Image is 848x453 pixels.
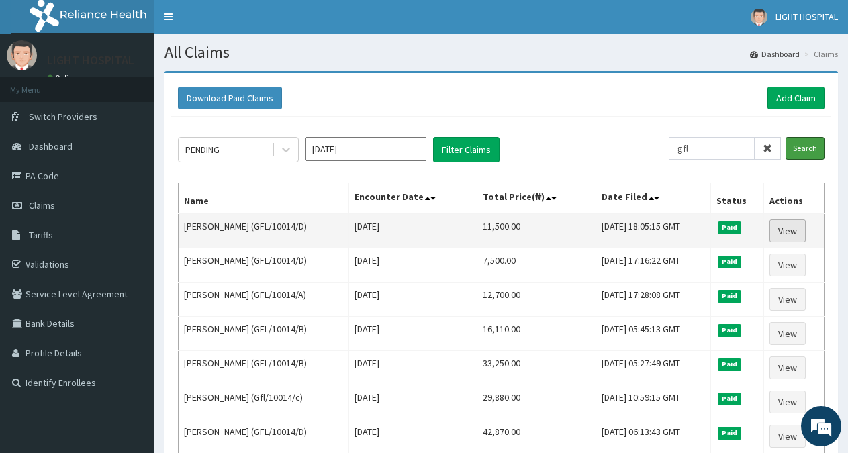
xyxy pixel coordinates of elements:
div: Chat with us now [70,75,226,93]
span: Paid [718,221,742,234]
a: Dashboard [750,48,800,60]
td: [PERSON_NAME] (GFL/10014/D) [179,248,349,283]
a: View [769,219,806,242]
span: We're online! [78,139,185,274]
span: Paid [718,324,742,336]
th: Status [710,183,763,214]
img: User Image [751,9,767,26]
a: View [769,322,806,345]
th: Encounter Date [349,183,477,214]
td: [DATE] 10:59:15 GMT [596,385,711,419]
a: View [769,391,806,413]
span: Paid [718,290,742,302]
a: View [769,254,806,276]
td: 7,500.00 [477,248,596,283]
td: 12,700.00 [477,283,596,317]
td: 16,110.00 [477,317,596,351]
span: Paid [718,358,742,370]
span: Paid [718,427,742,439]
button: Download Paid Claims [178,87,282,109]
th: Actions [763,183,824,214]
td: [DATE] [349,248,477,283]
span: Paid [718,393,742,405]
a: Add Claim [767,87,825,109]
span: Dashboard [29,140,73,152]
td: [DATE] 05:45:13 GMT [596,317,711,351]
th: Date Filed [596,183,711,214]
input: Search by HMO ID [669,137,755,160]
td: 33,250.00 [477,351,596,385]
td: 29,880.00 [477,385,596,419]
td: [DATE] [349,317,477,351]
span: LIGHT HOSPITAL [775,11,838,23]
th: Name [179,183,349,214]
h1: All Claims [164,44,838,61]
div: Minimize live chat window [220,7,252,39]
td: [DATE] [349,283,477,317]
th: Total Price(₦) [477,183,596,214]
span: Tariffs [29,229,53,241]
input: Select Month and Year [305,137,426,161]
textarea: Type your message and hit 'Enter' [7,307,256,354]
td: 11,500.00 [477,213,596,248]
img: User Image [7,40,37,70]
td: [PERSON_NAME] (Gfl/10014/c) [179,385,349,419]
li: Claims [801,48,838,60]
td: [PERSON_NAME] (GFL/10014/A) [179,283,349,317]
a: View [769,288,806,311]
td: [DATE] 18:05:15 GMT [596,213,711,248]
span: Claims [29,199,55,211]
span: Paid [718,256,742,268]
span: Switch Providers [29,111,97,123]
a: View [769,425,806,448]
td: [PERSON_NAME] (GFL/10014/B) [179,351,349,385]
td: [DATE] 17:28:08 GMT [596,283,711,317]
td: [PERSON_NAME] (GFL/10014/B) [179,317,349,351]
td: [DATE] 05:27:49 GMT [596,351,711,385]
div: PENDING [185,143,220,156]
td: [PERSON_NAME] (GFL/10014/D) [179,213,349,248]
a: View [769,356,806,379]
td: [DATE] 17:16:22 GMT [596,248,711,283]
p: LIGHT HOSPITAL [47,54,134,66]
img: d_794563401_company_1708531726252_794563401 [25,67,54,101]
td: [DATE] [349,213,477,248]
td: [DATE] [349,385,477,419]
button: Filter Claims [433,137,500,162]
td: [DATE] [349,351,477,385]
a: Online [47,73,79,83]
input: Search [786,137,825,160]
